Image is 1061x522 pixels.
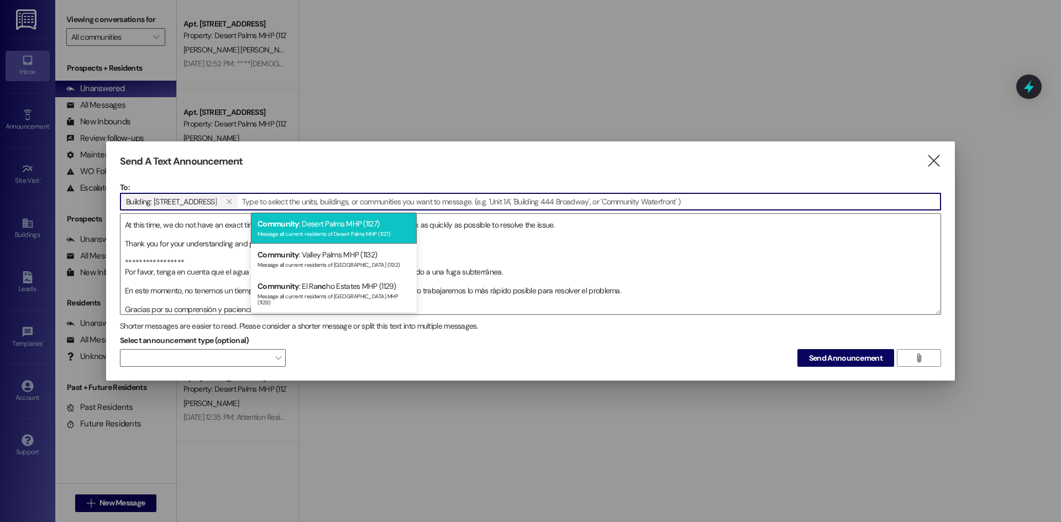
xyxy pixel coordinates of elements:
[239,193,941,210] input: Type to select the units, buildings, or communities you want to message. (e.g. 'Unit 1A', 'Buildi...
[120,320,941,332] div: Shorter messages are easier to read. Please consider a shorter message or split this text into mu...
[258,219,299,229] span: Community
[251,244,417,275] div: : Valley Palms MHP (1132)
[317,281,327,291] span: nc
[926,155,941,167] i: 
[221,194,238,209] button: Building: 1097 North State Street
[120,155,243,168] h3: Send A Text Announcement
[120,213,941,315] div: Desert Palms Resident : Please be advised that water will be shut off at 11:30 AM for Home 1-223 ...
[120,182,941,193] p: To:
[258,228,410,238] div: Message all current residents of Desert Palms MHP (1127)
[251,213,417,244] div: : Desert Palms MHP (1127)
[797,349,894,367] button: Send Announcement
[126,194,217,209] span: Building: 1097 North State Street
[258,250,299,260] span: Community
[120,214,941,314] textarea: Desert Palms Resident : Please be advised that water will be shut off at 11:30 AM for Home 1-223 ...
[258,259,410,268] div: Message all current residents of [GEOGRAPHIC_DATA] (1132)
[120,332,249,349] label: Select announcement type (optional)
[251,275,417,313] div: : El Ra ho Estates MHP (1129)
[258,291,410,306] div: Message all current residents of [GEOGRAPHIC_DATA] MHP (1129)
[258,281,299,291] span: Community
[915,354,923,362] i: 
[226,197,232,206] i: 
[809,352,883,364] span: Send Announcement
